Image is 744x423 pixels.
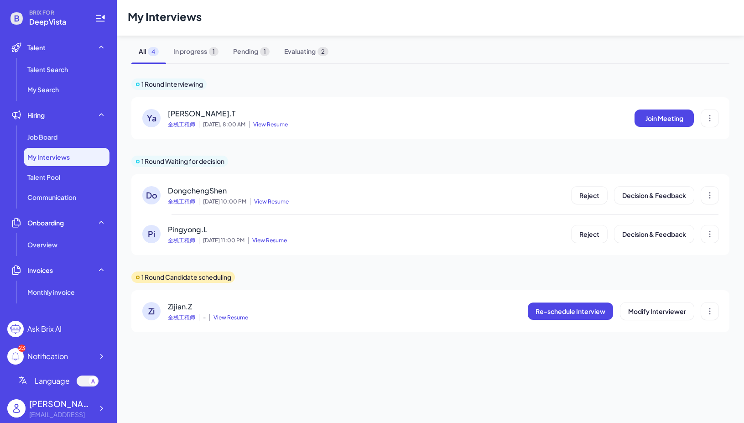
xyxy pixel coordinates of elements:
[168,314,195,321] span: 全栈工程师
[29,9,84,16] span: BRIX FOR
[168,237,195,244] span: 全栈工程师
[131,39,166,63] span: All
[528,303,613,320] button: Re-schedule Interview
[250,198,289,205] span: View Resume
[317,47,328,56] span: 2
[27,193,76,202] span: Communication
[27,172,60,182] span: Talent Pool
[27,266,53,275] span: Invoices
[168,225,208,234] span: Pingyong.L
[572,187,607,204] button: Reject
[27,313,86,322] span: Team Management
[142,225,161,243] div: Pi
[27,132,57,141] span: Job Board
[7,399,26,418] img: user_logo.png
[27,43,46,52] span: Talent
[168,186,227,195] span: DongchengShen
[168,302,192,311] span: Zijian.Z
[148,47,159,56] span: 4
[27,152,70,162] span: My Interviews
[27,240,57,249] span: Overview
[29,410,93,419] div: jingconan@deepvista.ai
[199,237,245,244] span: [DATE] 11:00 PM
[622,191,686,199] span: Decision & Feedback
[226,39,277,63] span: Pending
[620,303,694,320] button: Modify Interviewer
[142,302,161,320] div: Zi
[27,218,64,227] span: Onboarding
[277,39,336,63] span: Evaluating
[168,198,195,205] span: 全栈工程师
[628,307,686,315] span: Modify Interviewer
[29,16,84,27] span: DeepVista
[614,187,694,204] button: Decision & Feedback
[142,109,161,127] div: Ya
[199,314,206,321] span: -
[536,307,605,315] span: Re-schedule Interview
[27,324,62,334] div: Ask Brix AI
[199,121,245,128] span: [DATE], 8:00 AM
[27,65,68,74] span: Talent Search
[166,39,226,63] span: In progress
[35,376,70,386] span: Language
[27,85,59,94] span: My Search
[141,157,224,166] p: 1 Round Waiting for decision
[168,109,235,118] span: [PERSON_NAME].T
[614,225,694,243] button: Decision & Feedback
[29,397,93,410] div: Jing Conan Wang
[579,191,599,199] span: Reject
[635,110,694,127] button: Join Meeting
[249,121,288,128] span: View Resume
[645,114,683,122] span: Join Meeting
[260,47,270,56] span: 1
[579,230,599,238] span: Reject
[27,287,75,297] span: Monthly invoice
[572,225,607,243] button: Reject
[141,272,231,282] p: 1 Round Candidate scheduling
[27,110,45,120] span: Hiring
[248,237,287,244] span: View Resume
[27,351,68,362] div: Notification
[141,79,203,89] p: 1 Round Interviewing
[622,230,686,238] span: Decision & Feedback
[142,186,161,204] div: Do
[209,314,248,321] span: View Resume
[199,198,246,205] span: [DATE] 10:00 PM
[209,47,219,56] span: 1
[18,345,26,352] div: 23
[168,121,195,128] span: 全栈工程师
